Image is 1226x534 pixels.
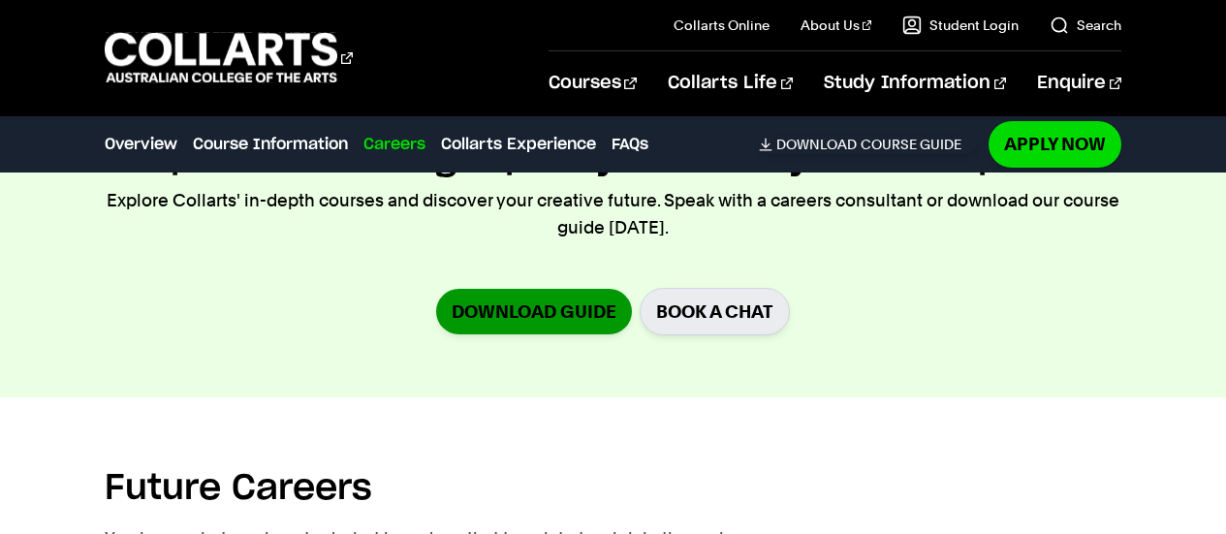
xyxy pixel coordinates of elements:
[105,187,1122,241] p: Explore Collarts' in-depth courses and discover your creative future. Speak with a careers consul...
[801,16,872,35] a: About Us
[105,30,353,85] div: Go to homepage
[640,288,790,335] a: BOOK A CHAT
[441,133,596,156] a: Collarts Experience
[436,289,632,334] a: Download Guide
[549,51,637,115] a: Courses
[1050,16,1121,35] a: Search
[674,16,770,35] a: Collarts Online
[902,16,1019,35] a: Student Login
[989,121,1121,167] a: Apply Now
[363,133,425,156] a: Careers
[105,467,372,510] h2: Future Careers
[193,133,348,156] a: Course Information
[668,51,793,115] a: Collarts Life
[105,133,177,156] a: Overview
[1037,51,1121,115] a: Enquire
[612,133,648,156] a: FAQs
[759,136,977,153] a: DownloadCourse Guide
[824,51,1006,115] a: Study Information
[776,136,857,153] span: Download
